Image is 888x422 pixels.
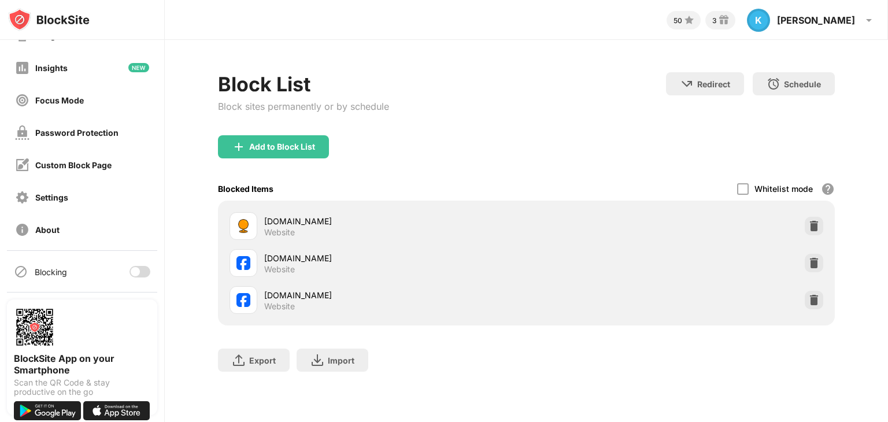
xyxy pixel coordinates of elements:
img: favicons [236,219,250,233]
div: Blocking [35,267,67,277]
img: about-off.svg [15,223,29,237]
div: Whitelist mode [754,184,813,194]
div: [DOMAIN_NAME] [264,252,526,264]
img: points-small.svg [682,13,696,27]
div: Custom Block Page [35,160,112,170]
img: settings-off.svg [15,190,29,205]
div: Password Protection [35,128,119,138]
div: Redirect [697,79,730,89]
div: Settings [35,193,68,202]
div: Export [249,356,276,365]
div: Block List [218,72,389,96]
div: [PERSON_NAME] [777,14,855,26]
div: Blocked Items [218,184,273,194]
img: new-icon.svg [128,63,149,72]
div: Website [264,264,295,275]
div: 50 [674,16,682,25]
div: About [35,225,60,235]
img: get-it-on-google-play.svg [14,401,81,420]
img: blocking-icon.svg [14,265,28,279]
div: Import [328,356,354,365]
div: Website [264,227,295,238]
img: password-protection-off.svg [15,125,29,140]
img: reward-small.svg [717,13,731,27]
img: insights-off.svg [15,61,29,75]
div: BlockSite App on your Smartphone [14,353,150,376]
div: Scan the QR Code & stay productive on the go [14,378,150,397]
div: Usage Limit [35,31,82,40]
div: Block sites permanently or by schedule [218,101,389,112]
img: favicons [236,293,250,307]
div: Schedule [784,79,821,89]
img: options-page-qr-code.png [14,306,55,348]
div: [DOMAIN_NAME] [264,289,526,301]
img: logo-blocksite.svg [8,8,90,31]
div: Insights [35,63,68,73]
div: 3 [712,16,717,25]
img: customize-block-page-off.svg [15,158,29,172]
div: [DOMAIN_NAME] [264,215,526,227]
img: favicons [236,256,250,270]
div: Add to Block List [249,142,315,151]
div: Website [264,301,295,312]
div: Focus Mode [35,95,84,105]
div: K [747,9,770,32]
img: focus-off.svg [15,93,29,108]
img: download-on-the-app-store.svg [83,401,150,420]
